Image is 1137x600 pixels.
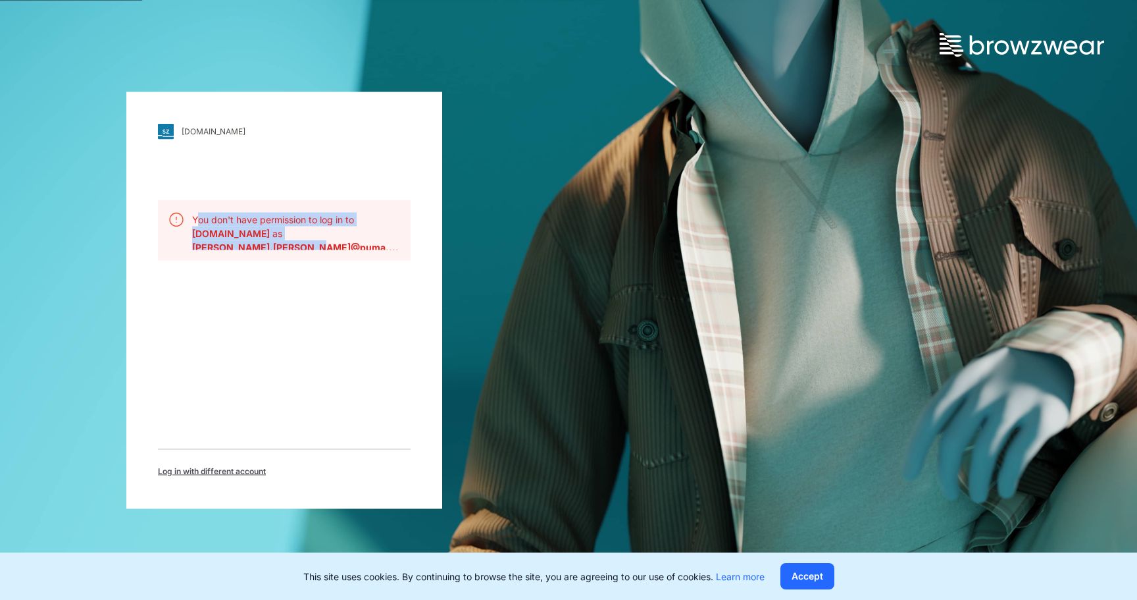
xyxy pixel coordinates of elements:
[780,563,834,589] button: Accept
[182,126,245,136] div: [DOMAIN_NAME]
[192,227,272,238] b: [DOMAIN_NAME]
[158,123,174,139] img: svg+xml;base64,PHN2ZyB3aWR0aD0iMjgiIGhlaWdodD0iMjgiIHZpZXdCb3g9IjAgMCAyOCAyOCIgZmlsbD0ibm9uZSIgeG...
[158,123,411,139] a: [DOMAIN_NAME]
[303,570,765,584] p: This site uses cookies. By continuing to browse the site, you are agreeing to our use of cookies.
[192,212,400,240] p: You don't have permission to log in to as
[940,33,1104,57] img: browzwear-logo.73288ffb.svg
[168,211,184,227] img: svg+xml;base64,PHN2ZyB3aWR0aD0iMjQiIGhlaWdodD0iMjQiIHZpZXdCb3g9IjAgMCAyNCAyNCIgZmlsbD0ibm9uZSIgeG...
[716,571,765,582] a: Learn more
[158,465,266,477] span: Log in with different account
[192,241,399,252] b: charlie.fencik@puma.com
